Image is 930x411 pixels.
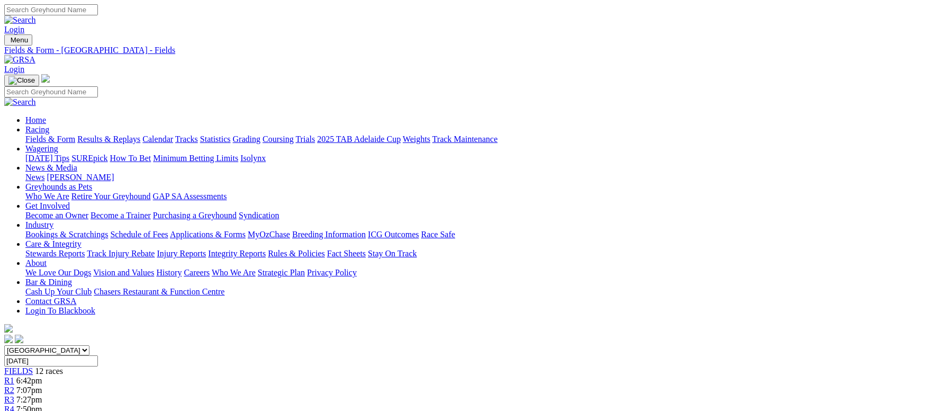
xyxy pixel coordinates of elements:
a: Stewards Reports [25,249,85,258]
a: Industry [25,220,53,229]
div: Industry [25,230,926,239]
div: Wagering [25,154,926,163]
a: Login [4,25,24,34]
a: Vision and Values [93,268,154,277]
input: Search [4,86,98,97]
a: Careers [184,268,210,277]
div: Care & Integrity [25,249,926,258]
a: Results & Replays [77,135,140,144]
a: MyOzChase [248,230,290,239]
a: R2 [4,386,14,395]
span: 7:07pm [16,386,42,395]
a: Integrity Reports [208,249,266,258]
a: Chasers Restaurant & Function Centre [94,287,224,296]
a: Purchasing a Greyhound [153,211,237,220]
a: Care & Integrity [25,239,82,248]
a: Become a Trainer [91,211,151,220]
a: Privacy Policy [307,268,357,277]
img: GRSA [4,55,35,65]
img: Search [4,15,36,25]
a: Statistics [200,135,231,144]
a: Greyhounds as Pets [25,182,92,191]
a: Wagering [25,144,58,153]
a: How To Bet [110,154,151,163]
a: News & Media [25,163,77,172]
a: Syndication [239,211,279,220]
button: Toggle navigation [4,34,32,46]
a: Schedule of Fees [110,230,168,239]
a: Injury Reports [157,249,206,258]
span: 6:42pm [16,376,42,385]
a: Login [4,65,24,74]
a: Track Injury Rebate [87,249,155,258]
a: [DATE] Tips [25,154,69,163]
a: Strategic Plan [258,268,305,277]
a: SUREpick [71,154,107,163]
img: facebook.svg [4,335,13,343]
a: Trials [295,135,315,144]
div: Get Involved [25,211,926,220]
a: History [156,268,182,277]
img: Search [4,97,36,107]
img: logo-grsa-white.png [4,324,13,333]
a: 2025 TAB Adelaide Cup [317,135,401,144]
a: GAP SA Assessments [153,192,227,201]
a: Grading [233,135,260,144]
a: Breeding Information [292,230,366,239]
span: Menu [11,36,28,44]
a: We Love Our Dogs [25,268,91,277]
a: Contact GRSA [25,297,76,306]
a: Racing [25,125,49,134]
div: Greyhounds as Pets [25,192,926,201]
a: Tracks [175,135,198,144]
a: ICG Outcomes [368,230,419,239]
a: Applications & Forms [170,230,246,239]
a: [PERSON_NAME] [47,173,114,182]
a: Fields & Form - [GEOGRAPHIC_DATA] - Fields [4,46,926,55]
img: Close [8,76,35,85]
span: 7:27pm [16,395,42,404]
a: Bookings & Scratchings [25,230,108,239]
a: Home [25,115,46,124]
a: Calendar [142,135,173,144]
a: Retire Your Greyhound [71,192,151,201]
div: Racing [25,135,926,144]
a: Who We Are [212,268,256,277]
a: Race Safe [421,230,455,239]
input: Search [4,4,98,15]
a: About [25,258,47,267]
a: Stay On Track [368,249,417,258]
div: News & Media [25,173,926,182]
a: R1 [4,376,14,385]
a: Minimum Betting Limits [153,154,238,163]
a: Coursing [263,135,294,144]
a: News [25,173,44,182]
span: 12 races [35,367,63,376]
a: Who We Are [25,192,69,201]
a: Login To Blackbook [25,306,95,315]
a: Track Maintenance [432,135,498,144]
a: Rules & Policies [268,249,325,258]
a: Fields & Form [25,135,75,144]
div: Bar & Dining [25,287,926,297]
div: About [25,268,926,278]
a: FIELDS [4,367,33,376]
a: Bar & Dining [25,278,72,287]
a: Become an Owner [25,211,88,220]
button: Toggle navigation [4,75,39,86]
a: Fact Sheets [327,249,366,258]
a: Weights [403,135,430,144]
a: Cash Up Your Club [25,287,92,296]
input: Select date [4,355,98,367]
img: logo-grsa-white.png [41,74,50,83]
img: twitter.svg [15,335,23,343]
a: Get Involved [25,201,70,210]
a: R3 [4,395,14,404]
a: Isolynx [240,154,266,163]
